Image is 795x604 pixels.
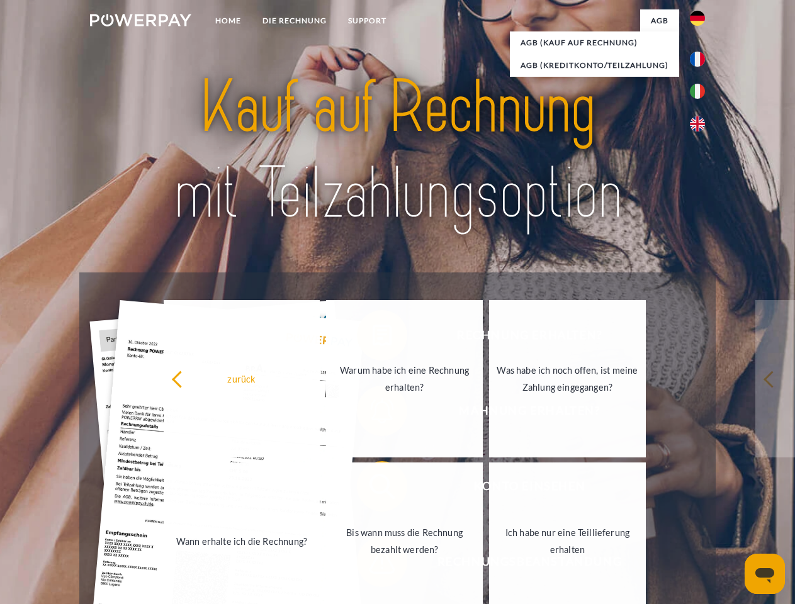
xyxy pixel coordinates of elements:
img: title-powerpay_de.svg [120,60,675,241]
a: Home [205,9,252,32]
img: it [690,84,705,99]
img: en [690,116,705,131]
div: Warum habe ich eine Rechnung erhalten? [334,362,475,396]
div: zurück [171,370,313,387]
div: Bis wann muss die Rechnung bezahlt werden? [334,524,475,558]
img: fr [690,52,705,67]
div: Wann erhalte ich die Rechnung? [171,532,313,549]
a: SUPPORT [337,9,397,32]
a: agb [640,9,679,32]
a: AGB (Kauf auf Rechnung) [510,31,679,54]
img: logo-powerpay-white.svg [90,14,191,26]
img: de [690,11,705,26]
div: Ich habe nur eine Teillieferung erhalten [497,524,638,558]
div: Was habe ich noch offen, ist meine Zahlung eingegangen? [497,362,638,396]
iframe: Schaltfläche zum Öffnen des Messaging-Fensters [745,554,785,594]
a: Was habe ich noch offen, ist meine Zahlung eingegangen? [489,300,646,457]
a: AGB (Kreditkonto/Teilzahlung) [510,54,679,77]
a: DIE RECHNUNG [252,9,337,32]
